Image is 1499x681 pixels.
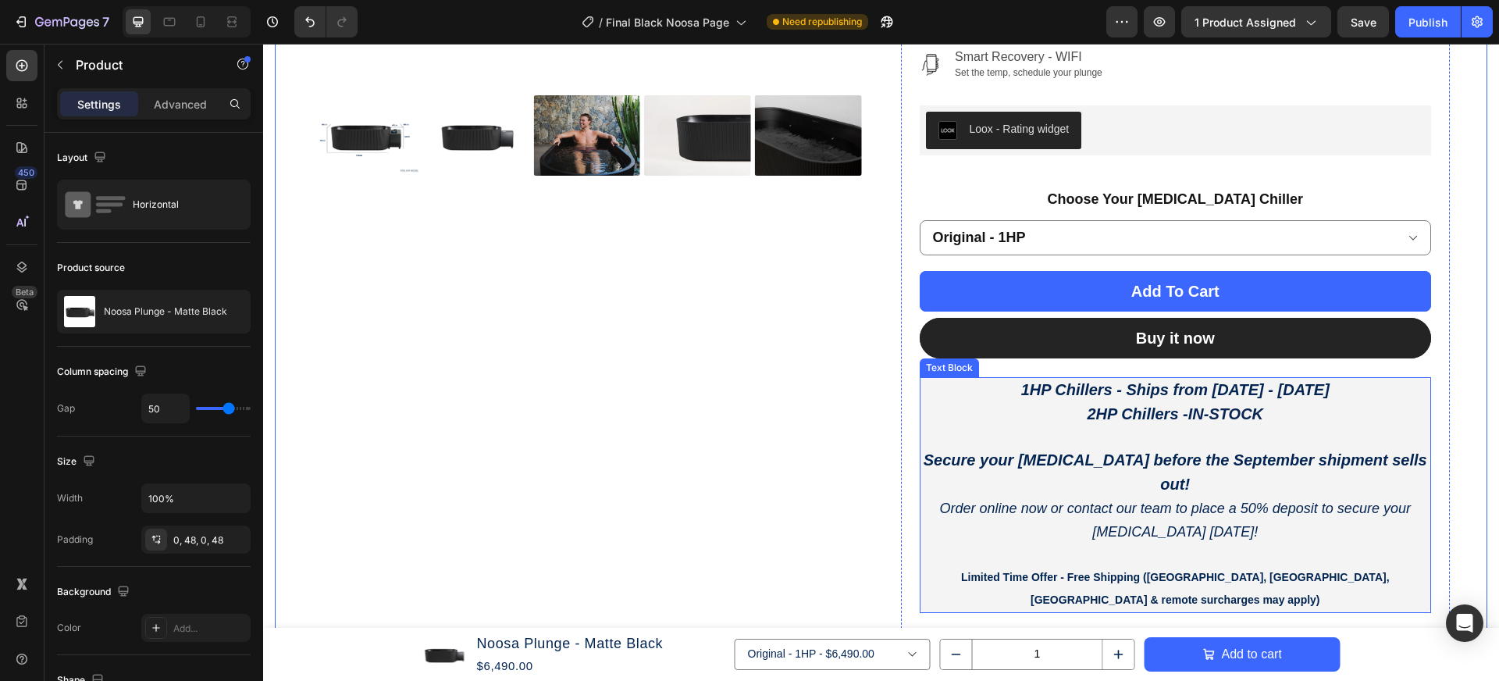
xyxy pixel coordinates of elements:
[1446,604,1483,642] div: Open Intercom Messenger
[57,533,93,547] div: Padding
[1195,14,1296,30] span: 1 product assigned
[692,23,839,34] span: Set the temp, schedule your plunge
[173,533,247,547] div: 0, 48, 0, 48
[606,14,729,30] span: Final Black Noosa Page
[57,261,125,275] div: Product source
[824,362,924,379] strong: 2HP Chillers -
[1395,6,1461,37] button: Publish
[6,6,116,37] button: 7
[57,621,81,635] div: Color
[698,527,1127,562] strong: Limited Time Offer - Free Shipping ([GEOGRAPHIC_DATA], [GEOGRAPHIC_DATA], [GEOGRAPHIC_DATA] & rem...
[142,394,189,423] input: Auto
[873,283,952,306] div: Buy it now
[868,234,956,262] div: Add To Cart
[173,622,247,636] div: Add...
[12,286,37,298] div: Beta
[758,337,1066,355] strong: 1HP Chillers - Ships from [DATE] - [DATE]
[782,141,1041,169] legend: Choose Your [MEDICAL_DATA] Chiller
[1351,16,1376,29] span: Save
[57,582,133,603] div: Background
[294,6,358,37] div: Undo/Redo
[663,68,819,105] button: Loox - Rating widget
[657,274,1169,315] button: Buy it now
[881,594,1077,629] button: Add to cart
[677,596,708,626] button: decrement
[64,296,95,327] img: product feature img
[657,333,1169,569] div: Rich Text Editor. Editing area: main
[77,96,121,112] p: Settings
[1408,14,1447,30] div: Publish
[708,596,840,626] input: quantity
[657,10,678,32] img: gempages_550402320668558393-2af13ac5-c309-4e29-9691-d59d6cea6b7c.png
[660,408,1164,449] strong: Secure your [MEDICAL_DATA] before the September shipment sells out!
[102,12,109,31] p: 7
[675,77,694,96] img: loox.png
[599,14,603,30] span: /
[133,187,228,223] div: Horizontal
[104,306,227,317] p: Noosa Plunge - Matte Black
[657,227,1169,268] button: Add To Cart
[76,55,208,74] p: Product
[958,600,1018,622] div: Add to cart
[925,362,1000,379] strong: IN-STOCK
[707,77,806,94] div: Loox - Rating widget
[154,96,207,112] p: Advanced
[57,362,150,383] div: Column spacing
[57,451,98,472] div: Size
[57,148,109,169] div: Layout
[692,5,896,20] p: Smart Recovery - WIFI
[1337,6,1389,37] button: Save
[660,317,713,331] div: Text Block
[15,166,37,179] div: 450
[782,15,862,29] span: Need republishing
[677,457,1148,496] i: Order online now or contact our team to place a 50% deposit to secure your [MEDICAL_DATA] [DATE]!
[1181,6,1331,37] button: 1 product assigned
[263,44,1499,681] iframe: Design area
[57,401,75,415] div: Gap
[142,484,250,512] input: Auto
[57,491,83,505] div: Width
[840,596,871,626] button: increment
